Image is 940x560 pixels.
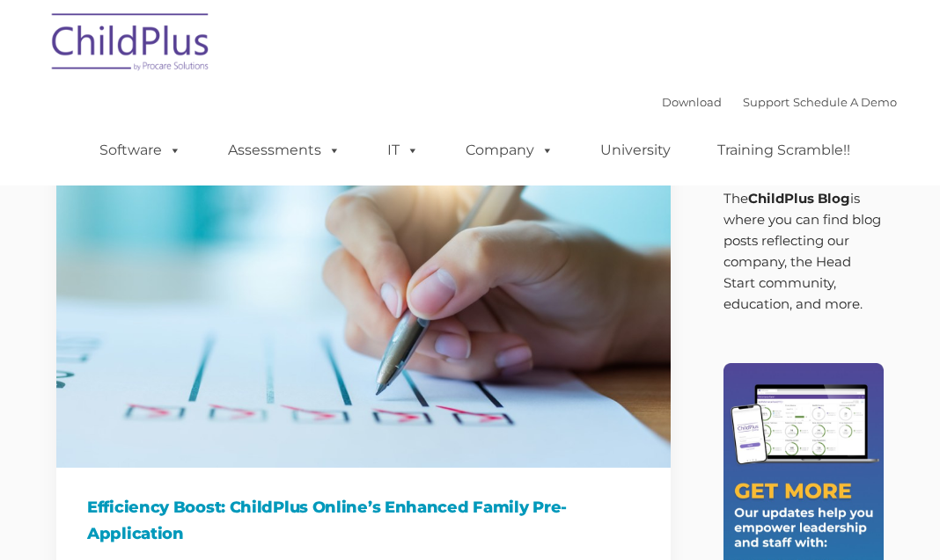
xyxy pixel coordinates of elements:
a: Download [662,95,722,109]
img: Efficiency Boost: ChildPlus Online's Enhanced Family Pre-Application Process - Streamlining Appli... [56,123,671,468]
font: | [662,95,897,109]
img: ChildPlus by Procare Solutions [43,1,219,89]
a: Software [82,133,199,168]
p: The is where you can find blog posts reflecting our company, the Head Start community, education,... [723,188,885,315]
strong: ChildPlus Blog [748,190,850,207]
a: Assessments [210,133,358,168]
a: Support [743,95,789,109]
a: University [583,133,688,168]
a: Company [448,133,571,168]
h1: Efficiency Boost: ChildPlus Online’s Enhanced Family Pre-Application [87,494,640,547]
a: Schedule A Demo [793,95,897,109]
a: Training Scramble!! [700,133,868,168]
a: IT [370,133,437,168]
